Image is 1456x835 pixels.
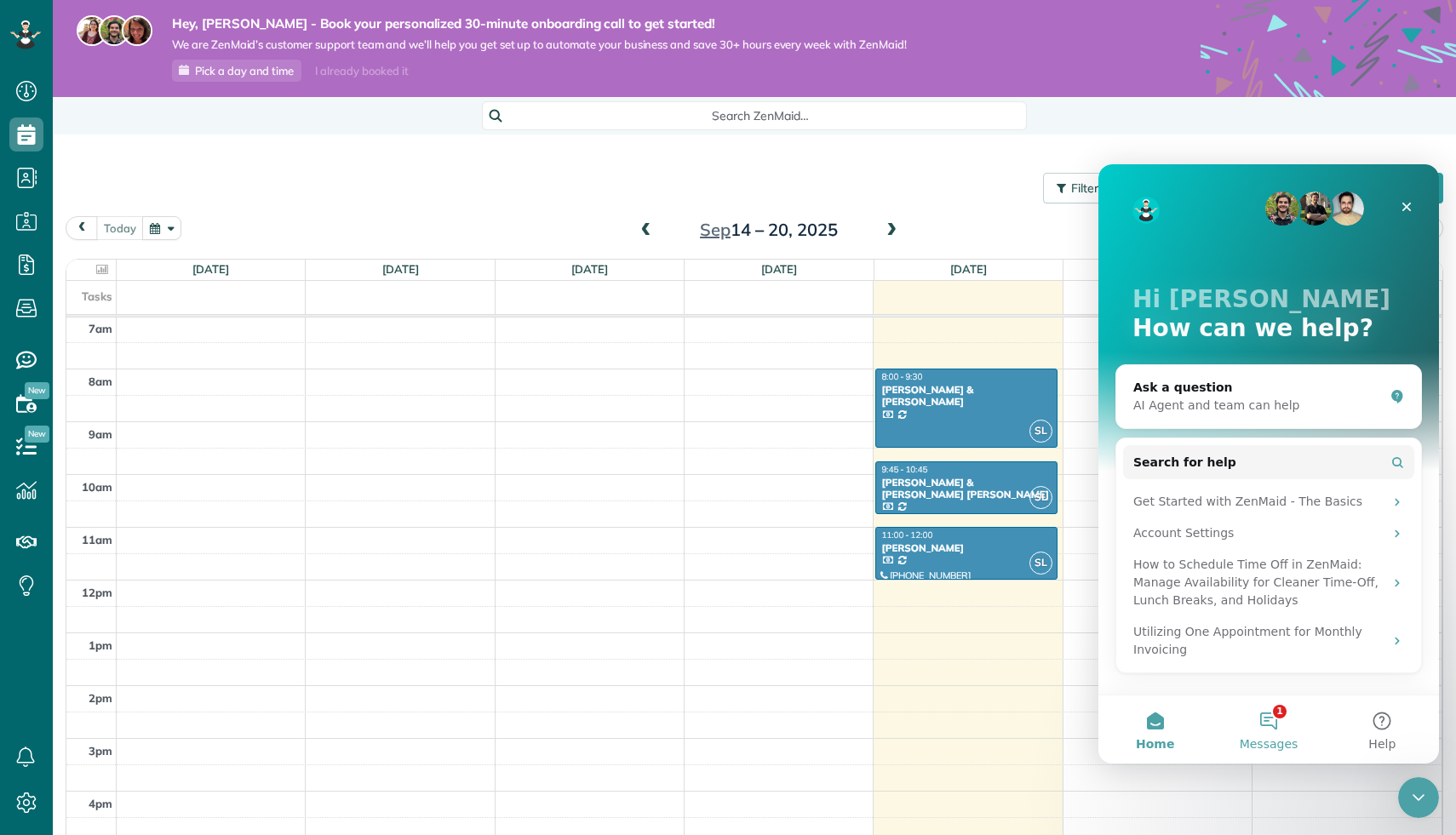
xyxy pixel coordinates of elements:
[305,60,418,82] div: I already booked it
[77,15,107,46] img: maria-72a9807cf96188c08ef61303f053569d2e2a8a1cde33d635c8a3ac13582a053d.jpg
[571,262,608,276] a: [DATE]
[89,638,112,652] span: 1pm
[172,37,907,52] span: We are ZenMaid’s customer support team and we’ll help you get set up to automate your business an...
[192,262,229,276] a: [DATE]
[880,477,1052,501] div: [PERSON_NAME] & [PERSON_NAME] [PERSON_NAME]
[1043,173,1181,203] button: Filters: Default
[89,427,112,441] span: 9am
[1029,420,1052,443] span: SL
[950,262,987,276] a: [DATE]
[89,691,112,705] span: 2pm
[172,60,301,82] a: Pick a day and time
[1035,173,1181,203] a: Filters: Default
[1398,777,1439,818] iframe: Intercom live chat
[89,322,112,335] span: 7am
[82,480,112,494] span: 10am
[89,375,112,388] span: 8am
[880,384,1052,409] div: [PERSON_NAME] & [PERSON_NAME]
[881,529,932,540] span: 11:00 - 12:00
[1071,180,1107,196] span: Filters:
[25,426,49,443] span: New
[1029,552,1052,575] span: SL
[1029,486,1052,509] span: SL
[89,797,112,810] span: 4pm
[82,533,112,546] span: 11am
[82,586,112,599] span: 12pm
[761,262,798,276] a: [DATE]
[700,219,731,240] span: Sep
[881,371,922,382] span: 8:00 - 9:30
[662,220,875,239] h2: 14 – 20, 2025
[1098,164,1439,764] iframe: Intercom live chat
[880,542,1052,554] div: [PERSON_NAME]
[382,262,419,276] a: [DATE]
[25,382,49,399] span: New
[172,15,907,32] strong: Hey, [PERSON_NAME] - Book your personalized 30-minute onboarding call to get started!
[89,744,112,758] span: 3pm
[96,216,144,239] button: today
[881,464,927,475] span: 9:45 - 10:45
[122,15,152,46] img: michelle-19f622bdf1676172e81f8f8fba1fb50e276960ebfe0243fe18214015130c80e4.jpg
[195,64,294,77] span: Pick a day and time
[66,216,98,239] button: prev
[99,15,129,46] img: jorge-587dff0eeaa6aab1f244e6dc62b8924c3b6ad411094392a53c71c6c4a576187d.jpg
[82,289,112,303] span: Tasks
